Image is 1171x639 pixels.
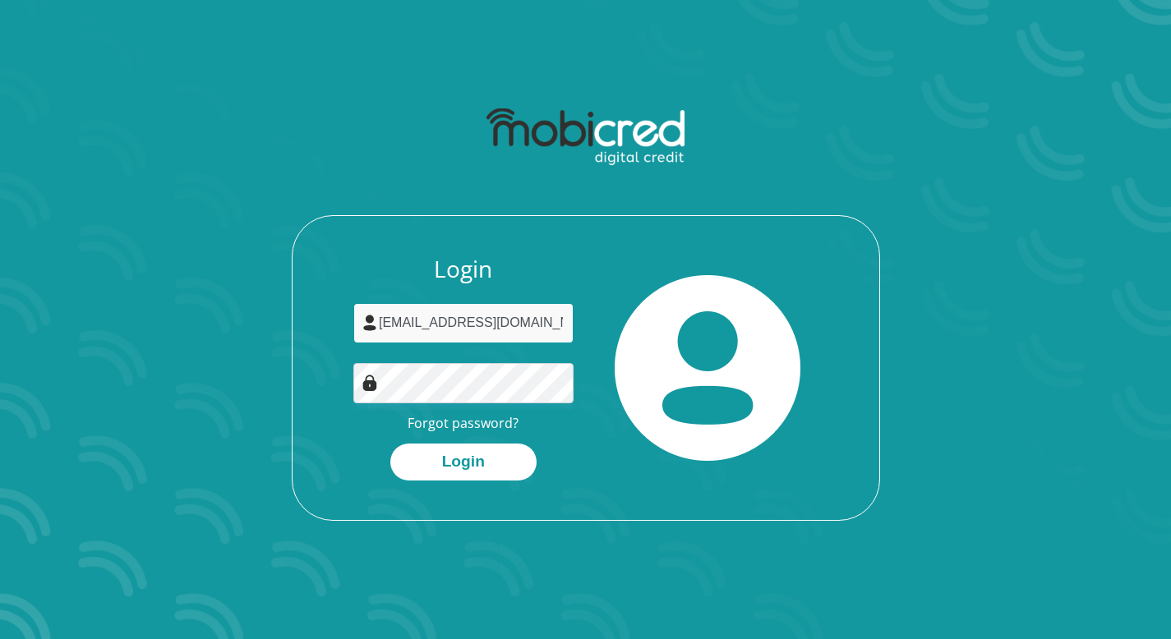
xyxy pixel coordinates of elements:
[408,414,519,432] a: Forgot password?
[362,375,378,391] img: Image
[390,444,537,480] button: Login
[362,315,378,331] img: user-icon image
[353,303,574,343] input: Username
[353,255,574,283] h3: Login
[486,108,685,166] img: mobicred logo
